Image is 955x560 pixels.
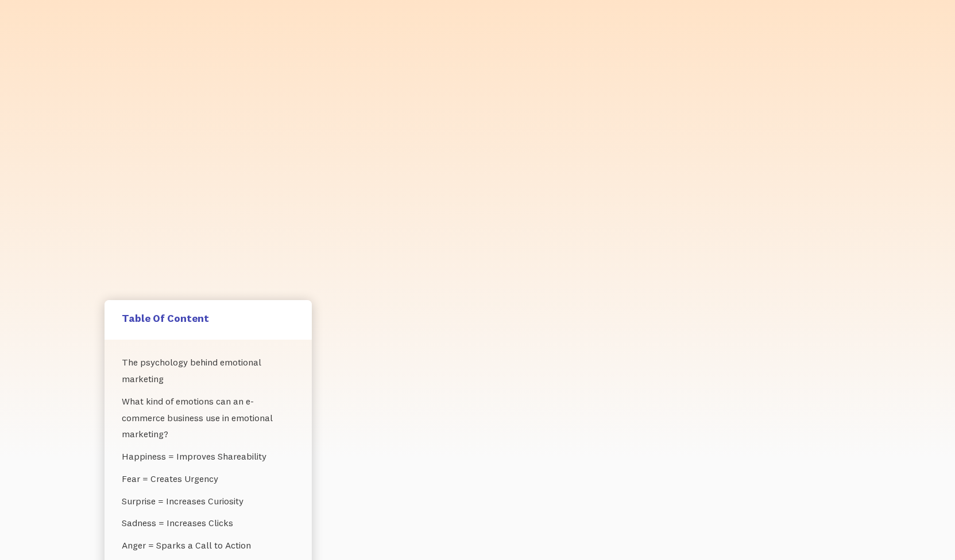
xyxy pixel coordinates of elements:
[122,312,295,325] h5: Table Of Content
[122,512,295,534] a: Sadness = Increases Clicks
[122,445,295,468] a: Happiness = Improves Shareability
[122,534,295,557] a: Anger = Sparks a Call to Action
[122,351,295,390] a: The psychology behind emotional marketing
[122,390,295,445] a: What kind of emotions can an e-commerce business use in emotional marketing?
[122,490,295,512] a: Surprise = Increases Curiosity
[122,468,295,490] a: Fear = Creates Urgency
